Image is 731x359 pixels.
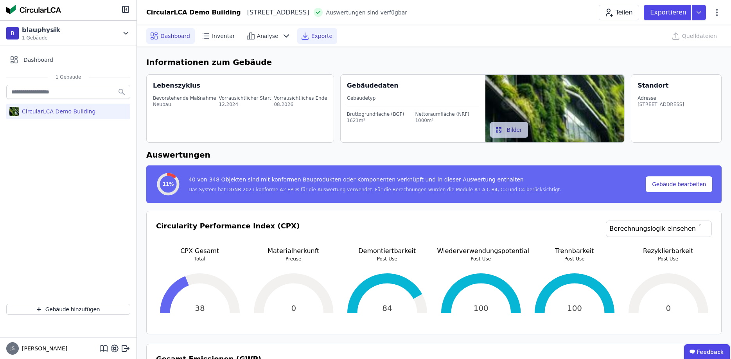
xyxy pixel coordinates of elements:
[6,304,130,315] button: Gebäude hinzufügen
[625,256,712,262] p: Post-Use
[241,8,309,17] div: [STREET_ADDRESS]
[257,32,278,40] span: Analyse
[146,149,722,161] h6: Auswertungen
[156,246,244,256] p: CPX Gesamt
[437,256,525,262] p: Post-Use
[10,346,14,351] span: JS
[22,35,60,41] span: 1 Gebäude
[23,56,53,64] span: Dashboard
[531,256,618,262] p: Post-Use
[6,5,61,14] img: Concular
[250,246,338,256] p: Materialherkunft
[606,221,712,237] a: Berechnungslogik einsehen
[347,111,404,117] div: Bruttogrundfläche (BGF)
[638,101,684,108] div: [STREET_ADDRESS]
[415,117,469,124] div: 1000m²
[250,256,338,262] p: Preuse
[146,56,722,68] h6: Informationen zum Gebäude
[311,32,332,40] span: Exporte
[415,111,469,117] div: Nettoraumfläche (NRF)
[22,25,60,35] div: blauphysik
[347,117,404,124] div: 1621m²
[531,246,618,256] p: Trennbarkeit
[347,95,480,101] div: Gebäudetyp
[48,74,89,80] span: 1 Gebäude
[160,32,190,40] span: Dashboard
[153,101,216,108] div: Neubau
[437,246,525,256] p: Wiederverwendungspotential
[9,105,19,118] img: CircularLCA Demo Building
[189,187,561,193] div: Das System hat DGNB 2023 konforme A2 EPDs für die Auswertung verwendet. Für die Berechnungen wurd...
[163,181,174,187] span: 11%
[6,27,19,39] div: B
[156,221,300,246] h3: Circularity Performance Index (CPX)
[625,246,712,256] p: Rezyklierbarkeit
[347,81,486,90] div: Gebäudedaten
[638,95,684,101] div: Adresse
[153,81,200,90] div: Lebenszyklus
[189,176,561,187] div: 40 von 348 Objekten sind mit konformen Bauprodukten oder Komponenten verknüpft und in dieser Ausw...
[638,81,668,90] div: Standort
[274,95,327,101] div: Vorrausichtliches Ende
[19,345,67,352] span: [PERSON_NAME]
[343,246,431,256] p: Demontiertbarkeit
[153,95,216,101] div: Bevorstehende Maßnahme
[219,95,271,101] div: Vorrausichtlicher Start
[599,5,639,20] button: Teilen
[219,101,271,108] div: 12.2024
[212,32,235,40] span: Inventar
[646,176,712,192] button: Gebäude bearbeiten
[19,108,95,115] div: CircularLCA Demo Building
[490,122,528,138] button: Bilder
[326,9,407,16] span: Auswertungen sind verfügbar
[343,256,431,262] p: Post-Use
[156,256,244,262] p: Total
[650,8,688,17] p: Exportieren
[274,101,327,108] div: 08.2026
[146,8,241,17] div: CircularLCA Demo Building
